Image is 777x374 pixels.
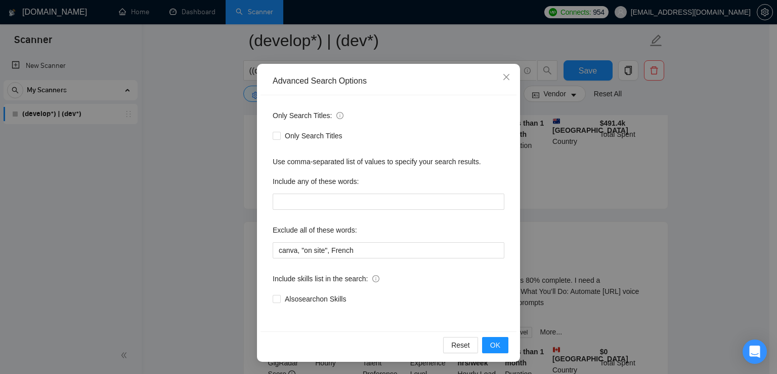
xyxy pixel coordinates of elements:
[273,273,379,284] span: Include skills list in the search:
[372,275,379,282] span: info-circle
[336,112,343,119] span: info-circle
[281,293,350,305] span: Also search on Skills
[451,340,470,351] span: Reset
[493,64,520,91] button: Close
[273,222,357,238] label: Exclude all of these words:
[273,156,504,167] div: Use comma-separated list of values to specify your search results.
[743,340,767,364] div: Open Intercom Messenger
[502,73,510,81] span: close
[273,110,343,121] span: Only Search Titles:
[490,340,500,351] span: OK
[443,337,478,353] button: Reset
[273,76,504,87] div: Advanced Search Options
[281,130,347,141] span: Only Search Titles
[273,173,359,190] label: Include any of these words:
[482,337,508,353] button: OK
